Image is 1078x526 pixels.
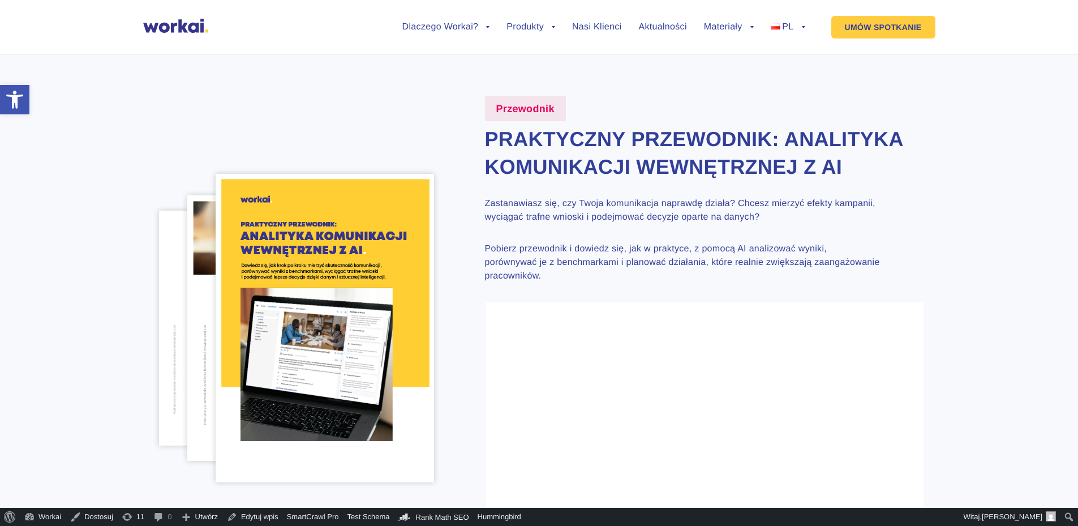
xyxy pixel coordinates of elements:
a: Workai [20,508,66,526]
a: Witaj, [960,508,1060,526]
img: webinar-4-recycled-content-PL-pg18.png [187,195,375,461]
a: UMÓW SPOTKANIE [831,16,935,39]
a: Aktualności [638,23,686,32]
a: Test Schema [343,508,394,526]
span: 11 [136,508,144,526]
a: Materiały [704,23,754,32]
span: Rank Math SEO [416,513,469,521]
a: Produkty [506,23,555,32]
a: Dlaczego Workai? [402,23,490,32]
a: Dostosuj [66,508,118,526]
a: Edytuj wpis [222,508,283,526]
p: Zastanawiasz się, czy Twoja komunikacja naprawdę działa? Chcesz mierzyć efekty kampanii, wyciągać... [485,197,881,224]
span: [PERSON_NAME] [982,512,1042,521]
a: Kokpit Rank Math [394,508,474,526]
label: Przewodnik [485,96,566,121]
a: Nasi Klienci [572,23,621,32]
img: webinar-4-recycled-content-cover.png [216,174,433,482]
span: 0 [168,508,171,526]
p: Pobierz przewodnik i dowiedz się, jak w praktyce, z pomocą AI analizować wyniki, porównywać je z ... [485,242,881,283]
span: PL [782,22,793,32]
a: SmartCrawl Pro [283,508,343,526]
a: Hummingbird [474,508,526,526]
a: PL [771,23,805,32]
h2: Praktyczny przewodnik: Analityka komunikacji wewnętrznej z AI [485,126,924,181]
img: webinar-4-recycled-content-PL-pg22.png [159,211,325,445]
span: Utwórz [195,508,218,526]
